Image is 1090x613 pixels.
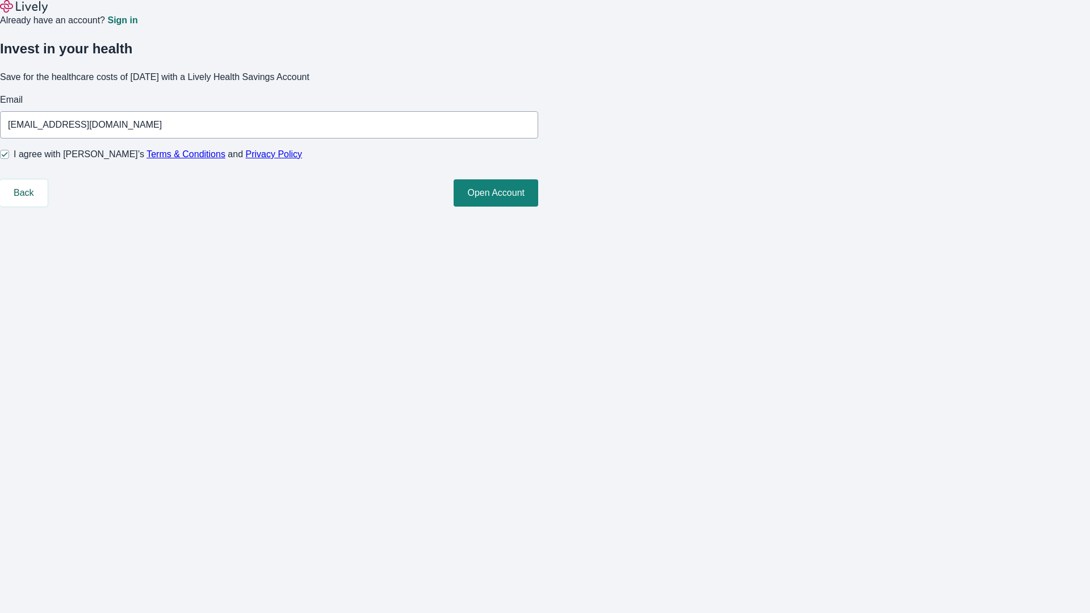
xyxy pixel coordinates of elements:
a: Terms & Conditions [146,149,225,159]
span: I agree with [PERSON_NAME]’s and [14,148,302,161]
a: Sign in [107,16,137,25]
a: Privacy Policy [246,149,303,159]
button: Open Account [454,179,538,207]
